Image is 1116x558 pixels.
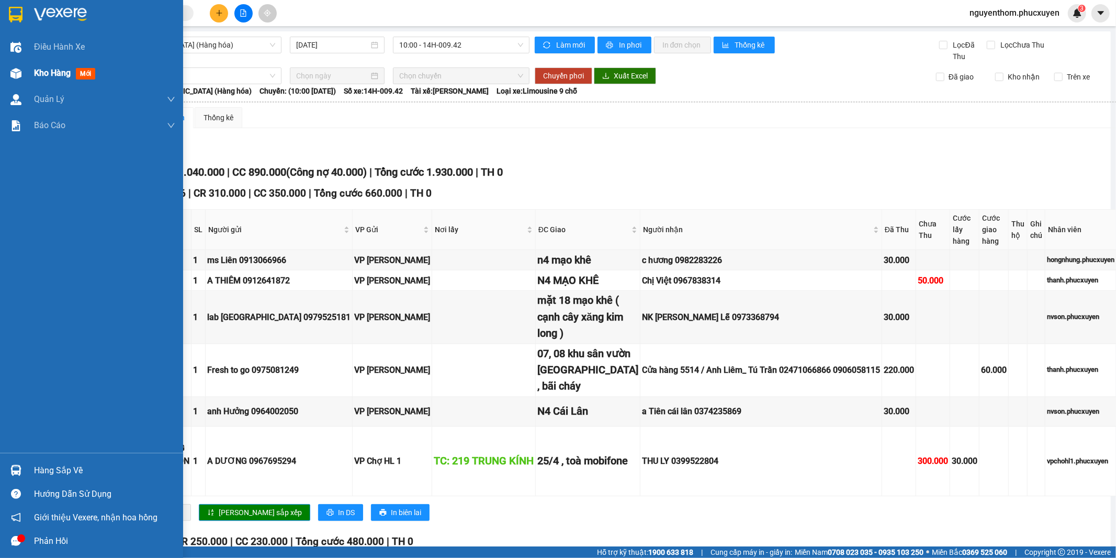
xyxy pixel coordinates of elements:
div: 30.000 [884,311,914,324]
span: In phơi [619,39,643,51]
sup: 3 [1078,5,1086,12]
img: warehouse-icon [10,94,21,105]
div: 25/4 , toà mobifone [537,453,638,469]
span: VP Gửi [355,224,421,235]
div: 30.000 [884,405,914,418]
div: 1 [193,363,204,377]
span: question-circle [11,489,21,499]
div: TC: 219 TRUNG KÍNH [434,453,534,469]
span: | [1015,546,1017,558]
span: Giới thiệu Vexere, nhận hoa hồng [34,511,157,524]
button: file-add [234,4,253,22]
span: plus [216,9,223,17]
span: Trên xe [1063,71,1094,83]
td: VP Dương Đình Nghệ [353,250,432,270]
button: syncLàm mới [535,37,595,53]
div: 220.000 [884,363,914,377]
span: In DS [338,507,355,518]
span: Làm mới [556,39,587,51]
span: download [602,72,610,81]
div: thanh.phucxuyen [1047,275,1114,286]
div: nvson.phucxuyen [1047,312,1114,322]
button: printerIn DS [318,504,363,521]
span: Chuyến: (10:00 [DATE]) [260,85,336,97]
div: 300.000 [918,454,948,468]
span: down [167,95,175,104]
div: nvson.phucxuyen [1047,406,1114,417]
span: Tổng cước 480.000 [296,536,384,548]
span: | [230,536,233,548]
span: Điều hành xe [34,40,85,53]
span: Thống kê [735,39,766,51]
span: | [309,187,311,199]
span: Lọc Đã Thu [949,39,987,62]
span: Báo cáo [34,119,65,132]
span: | [405,187,408,199]
div: Thống kê [204,112,233,123]
div: Hàng sắp về [34,463,175,479]
span: 3 [1080,5,1084,12]
span: Kho hàng [34,68,71,78]
div: A THIÊM 0912641872 [207,274,351,287]
span: TH 0 [481,166,503,178]
div: lab [GEOGRAPHIC_DATA] 0979525181 [207,311,351,324]
button: sort-ascending[PERSON_NAME] sắp xếp [199,504,310,521]
span: Người gửi [208,224,342,235]
div: 60.000 [981,363,1007,377]
span: CC 350.000 [254,187,306,199]
th: Cước lấy hàng [950,210,979,250]
img: warehouse-icon [10,42,21,53]
span: Kho nhận [1004,71,1044,83]
div: Chị Việt 0967838314 [642,274,880,287]
span: Cung cấp máy in - giấy in: [711,546,792,558]
th: Cước giao hàng [979,210,1009,250]
div: 07, 08 khu sân vườn [GEOGRAPHIC_DATA] , bãi cháy [537,346,638,395]
span: Tổng cước 1.930.000 [375,166,473,178]
div: VP [PERSON_NAME] [354,405,430,418]
span: | [701,546,703,558]
span: printer [326,509,334,517]
span: printer [379,509,387,517]
span: down [167,121,175,130]
span: file-add [240,9,247,17]
span: sort-ascending [207,509,215,517]
img: warehouse-icon [10,465,21,476]
span: In biên lai [391,507,421,518]
span: ĐC Giao [538,224,629,235]
button: caret-down [1091,4,1110,22]
span: notification [11,513,21,522]
span: Công nợ 40.000 [290,166,363,178]
span: CC 890.000 [232,166,286,178]
img: icon-new-feature [1073,8,1082,18]
th: Ghi chú [1028,210,1045,250]
button: printerIn biên lai [371,504,430,521]
td: VP Dương Đình Nghệ [353,291,432,344]
input: Chọn ngày [296,70,369,82]
span: Hỗ trợ kỹ thuật: [597,546,693,558]
div: VP [PERSON_NAME] [354,254,430,267]
div: vpchohl1.phucxuyen [1047,456,1114,466]
span: ) [363,166,367,178]
span: 10:00 - 14H-009.42 [399,37,523,53]
span: aim [264,9,271,17]
div: VP [PERSON_NAME] [354,311,430,324]
span: | [188,187,191,199]
div: Fresh to go 0975081249 [207,363,351,377]
div: c hương 0982283226 [642,254,880,267]
td: VP Cổ Linh [353,344,432,397]
span: ⚪️ [926,550,929,554]
span: CC 230.000 [235,536,288,548]
span: Tài xế: [PERSON_NAME] [411,85,489,97]
div: A DƯƠNG 0967695294 [207,454,351,468]
span: CR 1.040.000 [162,166,224,178]
strong: 1900 633 818 [648,548,693,556]
div: ms Liên 0913066966 [207,254,351,267]
span: Miền Nam [795,546,923,558]
span: | [249,187,251,199]
span: Nơi lấy [435,224,525,235]
span: mới [76,68,95,79]
td: VP Cổ Linh [353,270,432,291]
div: 1 [193,405,204,418]
span: Loại xe: Limousine 9 chỗ [497,85,577,97]
span: Người nhận [643,224,871,235]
